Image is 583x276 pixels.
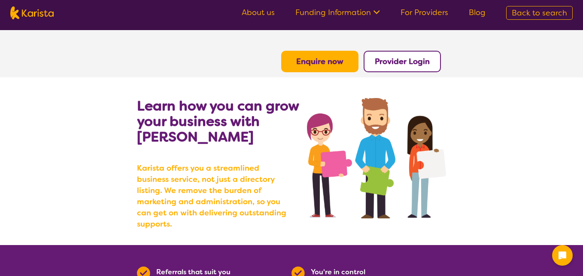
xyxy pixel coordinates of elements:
a: Back to search [506,6,573,20]
a: Blog [469,7,486,18]
b: Karista offers you a streamlined business service, not just a directory listing. We remove the bu... [137,163,291,230]
a: About us [242,7,275,18]
img: Karista logo [10,6,54,19]
button: Provider Login [364,51,441,72]
a: Provider Login [375,56,430,67]
a: Funding Information [295,7,380,18]
button: Enquire now [281,51,358,72]
b: Learn how you can grow your business with [PERSON_NAME] [137,97,299,146]
img: grow your business with Karista [307,98,446,218]
a: Enquire now [296,56,343,67]
span: Back to search [512,8,567,18]
a: For Providers [401,7,448,18]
